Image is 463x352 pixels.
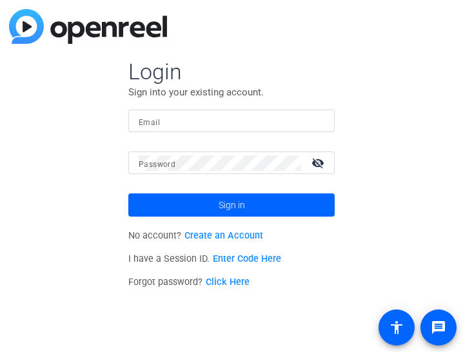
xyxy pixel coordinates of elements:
button: Sign in [128,193,335,217]
mat-icon: accessibility [389,320,404,335]
span: I have a Session ID. [128,253,281,264]
span: Login [128,58,335,85]
mat-label: Email [139,118,160,127]
a: Enter Code Here [213,253,281,264]
span: No account? [128,230,263,241]
mat-icon: visibility_off [304,153,335,172]
mat-icon: message [431,320,446,335]
a: Click Here [206,277,250,288]
span: Forgot password? [128,277,250,288]
mat-label: Password [139,160,175,169]
span: Sign in [219,189,245,221]
a: Create an Account [184,230,263,241]
img: blue-gradient.svg [9,9,167,44]
p: Sign into your existing account. [128,85,335,99]
input: Enter Email Address [139,113,324,129]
